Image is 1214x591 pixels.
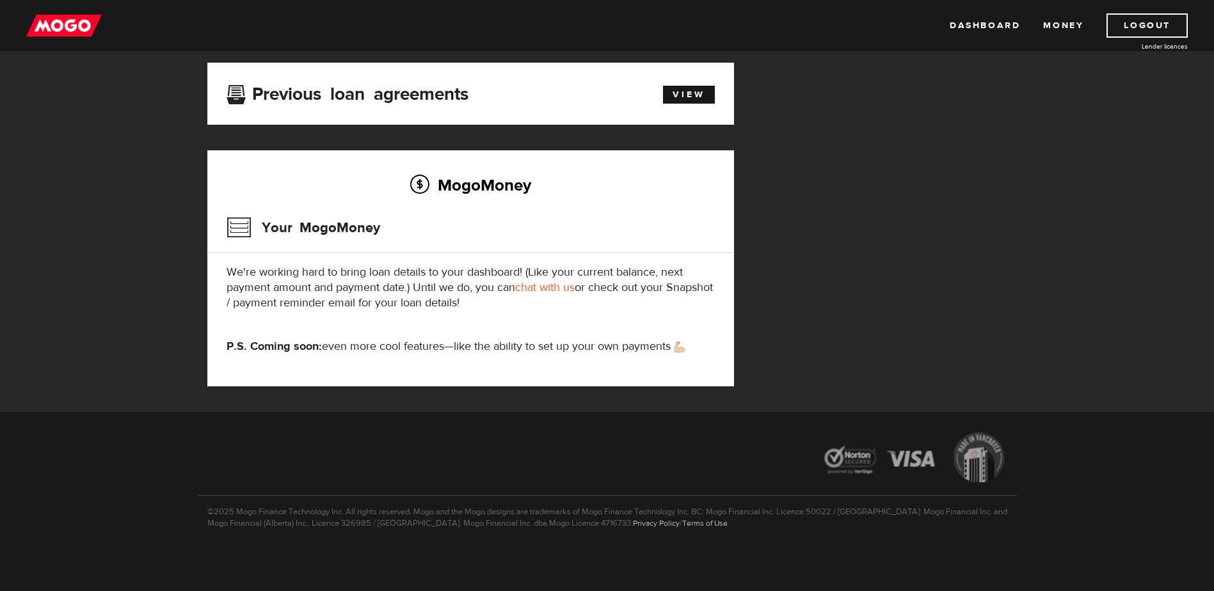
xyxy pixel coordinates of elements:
[227,339,715,354] p: even more cool features—like the ability to set up your own payments
[812,423,1017,495] img: legal-icons-92a2ffecb4d32d839781d1b4e4802d7b.png
[682,518,728,528] a: Terms of Use
[515,280,575,295] a: chat with us
[675,342,685,352] img: strong arm emoji
[633,518,680,528] a: Privacy Policy
[1043,13,1083,38] a: Money
[227,171,715,198] h2: MogoMoney
[227,265,715,311] p: We're working hard to bring loan details to your dashboard! (Like your current balance, next paym...
[26,13,102,38] img: mogo_logo-11ee424be714fa7cbb0f0f49df9e16ec.png
[950,13,1020,38] a: Dashboard
[227,211,380,244] h3: Your MogoMoney
[227,84,468,100] h3: Previous loan agreements
[227,339,322,354] strong: P.S. Coming soon:
[1106,13,1188,38] a: Logout
[1092,42,1188,51] a: Lender licences
[198,495,1017,529] p: ©2025 Mogo Finance Technology Inc. All rights reserved. Mogo and the Mogo designs are trademarks ...
[663,86,715,104] a: View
